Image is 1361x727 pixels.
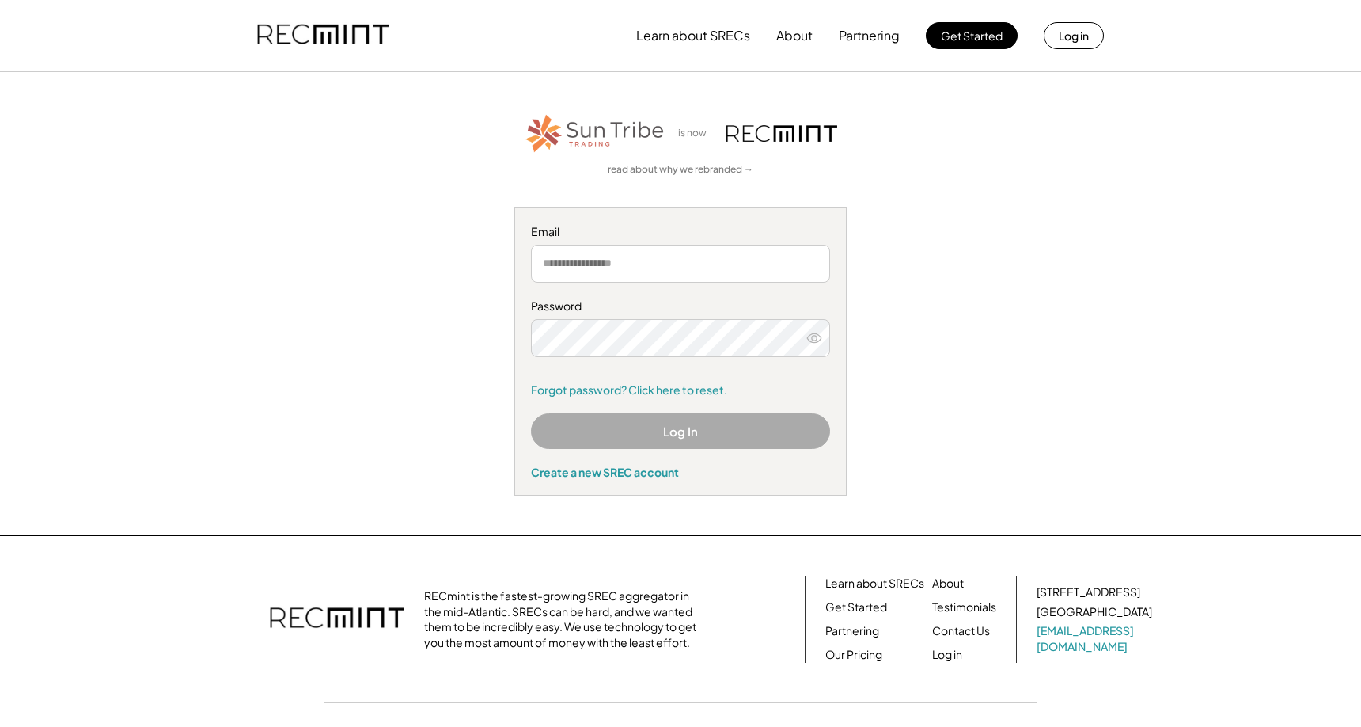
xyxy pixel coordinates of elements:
a: Get Started [825,599,887,615]
a: Log in [932,647,962,663]
a: About [932,576,964,592]
button: About [776,20,813,51]
a: Forgot password? Click here to reset. [531,383,830,398]
a: Learn about SRECs [825,576,924,592]
a: Partnering [825,623,879,639]
img: recmint-logotype%403x.png [726,125,837,142]
a: read about why we rebranded → [608,163,753,177]
div: Email [531,224,830,240]
div: [GEOGRAPHIC_DATA] [1037,604,1152,620]
div: Password [531,299,830,314]
button: Learn about SRECs [636,20,750,51]
button: Get Started [926,22,1018,49]
div: Create a new SREC account [531,465,830,479]
button: Partnering [839,20,900,51]
img: recmint-logotype%403x.png [270,592,404,647]
button: Log in [1044,22,1104,49]
a: [EMAIL_ADDRESS][DOMAIN_NAME] [1037,623,1155,654]
img: recmint-logotype%403x.png [257,9,389,63]
div: RECmint is the fastest-growing SREC aggregator in the mid-Atlantic. SRECs can be hard, and we wan... [424,588,705,650]
a: Our Pricing [825,647,882,663]
button: Log In [531,413,830,449]
a: Testimonials [932,599,996,615]
img: STT_Horizontal_Logo%2B-%2BColor.png [524,112,666,155]
div: [STREET_ADDRESS] [1037,584,1140,600]
a: Contact Us [932,623,990,639]
div: is now [674,127,718,140]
